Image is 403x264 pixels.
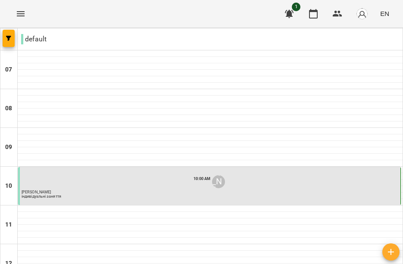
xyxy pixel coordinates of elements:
span: EN [380,9,389,18]
p: індивідуальні заняття [22,195,61,199]
span: 1 [292,3,300,11]
h6: 09 [5,143,12,152]
button: EN [377,6,393,22]
h6: 07 [5,65,12,75]
button: Menu [10,3,31,24]
img: avatar_s.png [356,8,368,20]
h6: 11 [5,220,12,230]
span: [PERSON_NAME] [22,190,51,194]
p: default [21,34,47,44]
label: 10:00 AM [194,176,211,182]
h6: 08 [5,104,12,113]
button: Add lesson [382,243,400,261]
h6: 10 [5,181,12,191]
div: Возняк Анастасія Юріївна [212,175,225,188]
